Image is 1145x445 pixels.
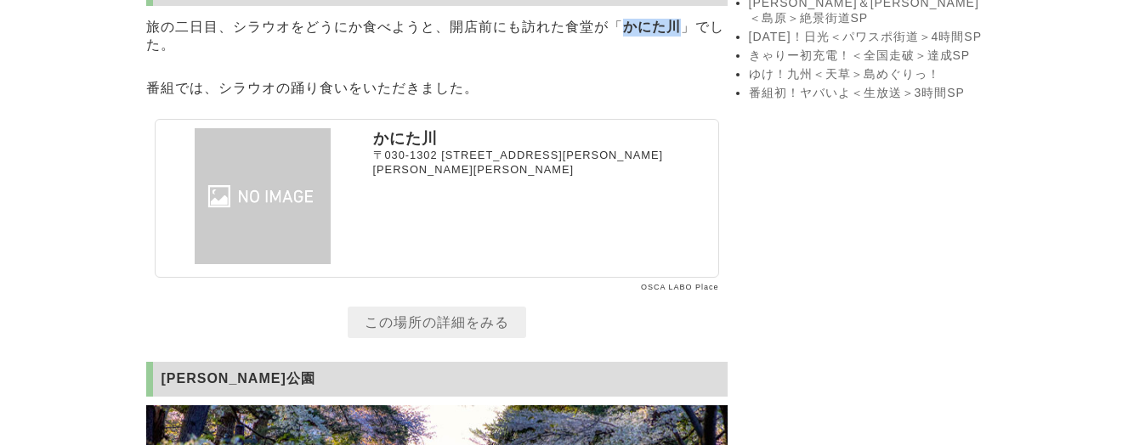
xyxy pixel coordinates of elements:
[146,362,728,397] h2: [PERSON_NAME]公園
[749,67,987,82] a: ゆけ！九州＜天草＞島めぐりっ！
[146,14,728,59] p: 旅の二日目、シラウオをどうにか食べようと、開店前にも訪れた食堂が「 」でした。
[623,20,681,34] strong: かにた川
[348,307,526,338] a: この場所の詳細をみる
[373,149,663,176] span: [STREET_ADDRESS][PERSON_NAME][PERSON_NAME][PERSON_NAME]
[749,48,987,64] a: きゃりー初充電！＜全国走破＞達成SP
[641,283,719,291] a: OSCA LABO Place
[146,76,728,102] p: 番組では、シラウオの踊り食いをいただきました。
[373,149,438,161] span: 〒030-1302
[749,30,987,45] a: [DATE]！日光＜パワスポ街道＞4時間SP
[161,128,365,264] img: かにた川
[373,128,713,149] p: かにた川
[749,86,987,101] a: 番組初！ヤバいよ＜生放送＞3時間SP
